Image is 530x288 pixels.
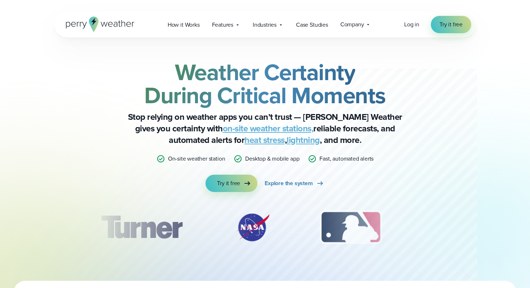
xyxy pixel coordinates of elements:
p: Desktop & mobile app [245,154,299,163]
p: On-site weather station [168,154,225,163]
img: MLB.svg [313,209,389,245]
img: NASA.svg [228,209,278,245]
p: Stop relying on weather apps you can’t trust — [PERSON_NAME] Weather gives you certainty with rel... [121,111,409,146]
a: How it Works [162,17,206,32]
a: Try it free [431,16,471,33]
a: heat stress [244,134,285,147]
span: How it Works [168,21,200,29]
span: Features [212,21,233,29]
span: Try it free [217,179,240,188]
div: 3 of 12 [313,209,389,245]
div: 1 of 12 [90,209,193,245]
div: 2 of 12 [228,209,278,245]
img: PGA.svg [424,209,481,245]
a: Try it free [206,175,257,192]
span: Case Studies [296,21,328,29]
a: Case Studies [290,17,334,32]
img: Turner-Construction_1.svg [90,209,193,245]
span: Log in [404,20,419,29]
span: Industries [253,21,277,29]
div: 4 of 12 [424,209,481,245]
a: on-site weather stations, [223,122,314,135]
p: Fast, automated alerts [319,154,374,163]
a: lightning [287,134,320,147]
a: Log in [404,20,419,29]
strong: Weather Certainty During Critical Moments [144,55,386,112]
span: Company [340,20,364,29]
span: Try it free [440,20,463,29]
div: slideshow [90,209,440,249]
a: Explore the system [265,175,324,192]
span: Explore the system [265,179,313,188]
